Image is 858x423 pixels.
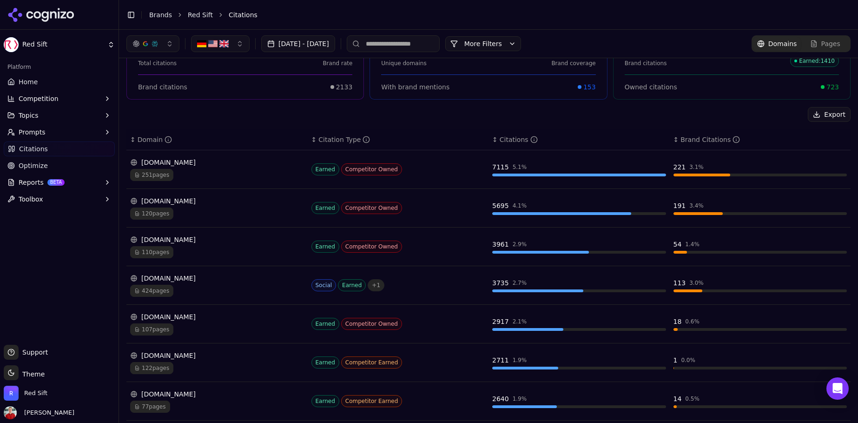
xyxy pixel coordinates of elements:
div: 3735 [492,278,509,288]
span: 251 pages [130,169,173,181]
span: Earned [338,279,366,291]
div: 3.0 % [689,279,704,287]
div: 7115 [492,162,509,172]
span: 110 pages [130,246,173,258]
span: + 1 [368,279,384,291]
div: 3961 [492,240,509,249]
span: Home [19,77,38,87]
div: [DOMAIN_NAME] [130,196,304,206]
span: Brand citations [138,82,187,92]
div: ↕Citation Type [311,135,485,144]
div: Domain [138,135,172,144]
span: Prompts [19,128,46,137]
div: 0.6 % [685,318,700,325]
div: 5.1 % [513,163,527,171]
span: Theme [19,370,45,378]
th: citationTypes [308,129,489,150]
span: 107 pages [130,323,173,336]
span: Competition [19,94,59,103]
button: Competition [4,91,115,106]
span: Domains [768,39,797,48]
span: Competitor Earned [341,395,403,407]
button: Topics [4,108,115,123]
div: 3.4 % [689,202,704,209]
div: [DOMAIN_NAME] [130,274,304,283]
div: 113 [673,278,686,288]
span: BETA [47,179,65,186]
span: Citations [229,10,257,20]
th: brandCitationCount [670,129,851,150]
div: 3.1 % [689,163,704,171]
div: Citation Type [318,135,370,144]
span: Support [19,348,48,357]
button: Open user button [4,406,74,419]
span: Citations [19,144,48,154]
span: Toolbox [19,195,43,204]
a: Brands [149,11,172,19]
button: [DATE] - [DATE] [261,35,335,52]
div: 2.9 % [513,241,527,248]
span: Competitor Earned [341,356,403,369]
div: 1.9 % [513,395,527,403]
img: United Kingdom [219,39,229,48]
div: ↕Brand Citations [673,135,847,144]
span: Earned [311,318,339,330]
div: 221 [673,162,686,172]
span: 153 [583,82,596,92]
span: 77 pages [130,401,170,413]
div: 5695 [492,201,509,210]
span: 2133 [336,82,353,92]
span: Earned [311,163,339,175]
span: Earned [311,395,339,407]
th: domain [126,129,308,150]
span: Competitor Owned [341,202,402,214]
span: Reports [19,178,44,187]
a: Home [4,74,115,89]
div: ↕Domain [130,135,304,144]
div: [DOMAIN_NAME] [130,389,304,399]
span: Owned citations [625,82,677,92]
div: 2.1 % [513,318,527,325]
a: Red Sift [188,10,213,20]
div: 0.0 % [681,356,695,364]
div: [DOMAIN_NAME] [130,351,304,360]
a: Optimize [4,158,115,173]
div: Platform [4,60,115,74]
div: Open Intercom Messenger [826,377,849,400]
span: With brand mentions [381,82,449,92]
button: Open organization switcher [4,386,47,401]
span: Optimize [19,161,48,170]
div: ↕Citations [492,135,666,144]
div: 1 [673,356,678,365]
span: Red Sift [24,389,47,397]
p: Total citations [138,60,189,67]
span: 424 pages [130,285,173,297]
img: Germany [197,39,206,48]
span: Topics [19,111,39,120]
div: Citations [500,135,538,144]
div: 191 [673,201,686,210]
img: United States [208,39,218,48]
div: [DOMAIN_NAME] [130,235,304,244]
span: Social [311,279,337,291]
span: Competitor Owned [341,163,402,175]
div: 2917 [492,317,509,326]
img: Red Sift [4,37,19,52]
span: Pages [821,39,840,48]
button: Export [808,107,851,122]
p: Brand rate [323,60,352,67]
span: Competitor Owned [341,241,402,253]
span: Red Sift [22,40,104,49]
div: 1.4 % [685,241,700,248]
p: Brand citations [625,60,667,67]
button: Prompts [4,125,115,140]
div: 1.9 % [513,356,527,364]
th: totalCitationCount [488,129,670,150]
div: 54 [673,240,682,249]
span: Earned : 1410 [790,55,839,67]
div: 4.1 % [513,202,527,209]
div: 0.5 % [685,395,700,403]
div: [DOMAIN_NAME] [130,158,304,167]
button: ReportsBETA [4,175,115,190]
span: 122 pages [130,362,173,374]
